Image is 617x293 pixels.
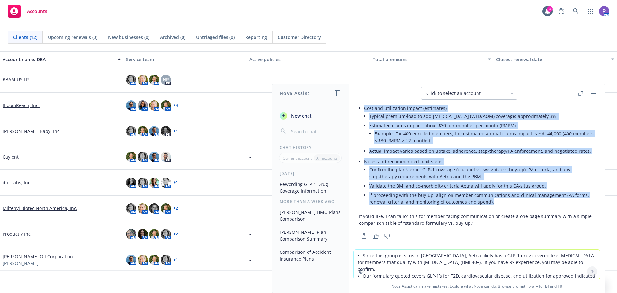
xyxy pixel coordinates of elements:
button: New chat [277,110,344,122]
div: Account name, DBA [3,56,114,63]
div: Chat History [272,145,349,150]
img: photo [149,203,159,214]
img: photo [126,152,136,162]
span: Untriaged files (0) [196,34,235,41]
img: photo [126,75,136,85]
span: New chat [290,113,312,119]
img: photo [149,255,159,265]
p: Cost and utilization impact (estimates) [364,105,595,112]
span: Reporting [245,34,267,41]
div: [DATE] [272,171,349,176]
span: Clients (12) [13,34,37,41]
span: - [249,128,251,134]
img: photo [126,255,136,265]
img: photo [161,178,171,188]
button: Click to select an account [421,87,517,100]
a: + 2 [174,206,178,210]
li: If proceeding with the buy‑up, align on member communications and clinical management (PA forms, ... [369,190,595,206]
img: photo [149,152,159,162]
a: Accounts [5,2,50,20]
p: Notes and recommended next steps [364,158,595,165]
a: Report a Bug [555,5,568,18]
img: photo [149,229,159,239]
img: photo [138,126,148,136]
a: [PERSON_NAME] Baby, Inc. [3,128,61,134]
span: Accounts [27,9,47,14]
span: - [249,256,251,263]
img: photo [149,178,159,188]
img: photo [138,255,148,265]
span: - [373,76,374,83]
li: Estimated claims impact: about $30 per member per month (PMPM). [369,121,595,146]
a: Switch app [584,5,597,18]
img: photo [161,255,171,265]
li: Actual impact varies based on uptake, adherence, step‑therapy/PA enforcement, and negotiated rates. [369,146,595,156]
a: Caylent [3,153,19,160]
span: - [249,231,251,237]
span: Nova Assist can make mistakes. Explore what Nova can do: Browse prompt library for and [351,279,603,293]
a: + 1 [174,258,178,262]
img: photo [149,126,159,136]
button: [PERSON_NAME] Plan Comparison Summary [277,227,344,244]
button: Active policies [247,51,370,67]
div: Service team [126,56,244,63]
img: photo [126,229,136,239]
h1: Nova Assist [280,90,310,96]
button: [PERSON_NAME] HMO Plans Comparison [277,207,344,224]
div: Active policies [249,56,368,63]
a: + 2 [174,232,178,236]
a: Miltenyi Biotec North America, Inc. [3,205,77,212]
p: All accounts [316,155,338,161]
button: Closest renewal date [494,51,617,67]
button: Service team [123,51,247,67]
a: + 1 [174,129,178,133]
div: 3 [547,6,553,12]
li: Typical premium/load to add [MEDICAL_DATA] (WLD/AOM) coverage: approximately 3%. [369,112,595,121]
li: Confirm the plan’s exact GLP‑1 coverage (on‑label vs. weight‑loss buy‑up), PA criteria, and any s... [369,165,595,181]
img: photo [161,152,171,162]
span: [PERSON_NAME] [3,260,39,267]
button: Comparison of Accident Insurance Plans [277,247,344,264]
img: photo [126,100,136,111]
a: BBAM US LP [3,76,29,83]
img: photo [138,203,148,214]
p: If you’d like, I can tailor this for member‑facing communication or create a one‑page summary wit... [359,213,595,226]
span: Customer Directory [278,34,321,41]
a: [PERSON_NAME] Oil Corporation [3,253,73,260]
span: - [496,76,498,83]
img: photo [126,126,136,136]
button: Total premiums [370,51,494,67]
a: dbt Labs, Inc. [3,179,31,186]
span: - [249,153,251,160]
a: Productiv Inc. [3,231,32,237]
span: Click to select an account [426,90,481,96]
span: Upcoming renewals (0) [48,34,97,41]
span: New businesses (0) [108,34,149,41]
input: Search chats [290,127,341,136]
img: photo [161,126,171,136]
img: photo [138,75,148,85]
li: Example: For 400 enrolled members, the estimated annual claims impact is ~ $144,000 (400 members ... [374,129,595,145]
a: TR [558,283,562,289]
div: Total premiums [373,56,484,63]
img: photo [161,100,171,111]
img: photo [149,75,159,85]
img: photo [126,203,136,214]
img: photo [149,100,159,111]
img: photo [161,229,171,239]
span: NP [163,76,169,83]
svg: Copy to clipboard [361,233,367,239]
img: photo [161,203,171,214]
img: photo [599,6,609,16]
img: photo [138,152,148,162]
span: - [249,102,251,109]
span: - [249,76,251,83]
span: - [249,205,251,212]
img: photo [126,178,136,188]
button: Thumbs down [382,232,392,241]
p: Current account [283,155,312,161]
span: Archived (0) [160,34,185,41]
img: photo [138,229,148,239]
button: Rewording GLP-1 Drug Coverage Information [277,179,344,196]
img: photo [138,100,148,111]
